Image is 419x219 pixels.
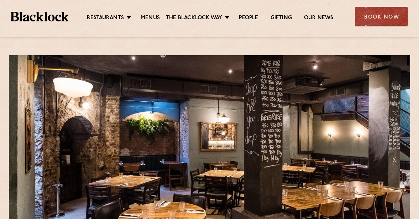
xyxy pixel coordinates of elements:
a: Restaurants [87,15,124,22]
a: The Blacklock Way [166,15,222,22]
a: People [239,15,258,22]
div: Book Now [355,7,408,26]
a: Gifting [271,15,292,22]
a: Our News [304,15,334,22]
a: Menus [141,15,160,22]
img: BL_Textured_Logo-footer-cropped.svg [11,12,69,22]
